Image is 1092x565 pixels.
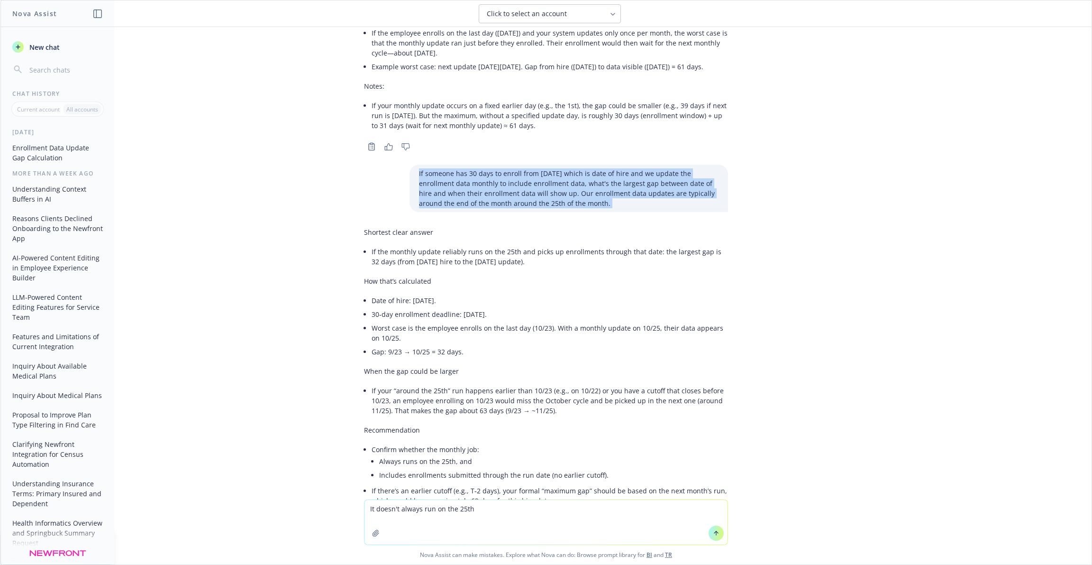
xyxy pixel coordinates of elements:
[372,384,728,417] li: If your “around the 25th” run happens earlier than 10/23 (e.g., on 10/22) or you have a cutoff th...
[9,388,107,403] button: Inquiry About Medical Plans
[9,181,107,207] button: Understanding Context Buffers in AI
[372,307,728,321] li: 30‑day enrollment deadline: [DATE].
[66,105,98,113] p: All accounts
[379,468,728,482] li: Includes enrollments submitted through the run date (no earlier cutoff).
[367,142,376,151] svg: Copy to clipboard
[9,329,107,354] button: Features and Limitations of Current Integration
[419,168,719,208] p: If someone has 30 days to enroll from [DATE] which is date of hire and we update the enrollment d...
[17,105,60,113] p: Current account
[27,63,103,76] input: Search chats
[4,545,1088,565] span: Nova Assist can make mistakes. Explore what Nova can do: Browse prompt library for and
[1,90,114,98] div: Chat History
[9,140,107,166] button: Enrollment Data Update Gap Calculation
[372,26,728,60] li: If the employee enrolls on the last day ([DATE]) and your system updates only once per month, the...
[372,60,728,74] li: Example worst case: next update [DATE][DATE]. Gap from hire ([DATE]) to data visible ([DATE]) = 6...
[364,276,728,286] p: How that’s calculated
[372,321,728,345] li: Worst case is the employee enrolls on the last day (10/23). With a monthly update on 10/25, their...
[364,81,728,91] p: Notes:
[364,500,728,545] textarea: It doesn't always run on the 25th
[9,407,107,433] button: Proposal to Improve Plan Type Filtering in Find Care
[479,4,621,23] button: Click to select an account
[665,551,672,559] a: TR
[487,9,567,19] span: Click to select an account
[9,476,107,511] button: Understanding Insurance Terms: Primary Insured and Dependent
[9,436,107,472] button: Clarifying Newfront Integration for Census Automation
[9,38,107,56] button: New chat
[364,227,728,237] p: Shortest clear answer
[372,294,728,307] li: Date of hire: [DATE].
[9,515,107,551] button: Health Informatics Overview and Springbuck Summary Request
[9,250,107,286] button: AI-Powered Content Editing in Employee Experience Builder
[379,454,728,468] li: Always runs on the 25th, and
[364,425,728,435] p: Recommendation
[1,128,114,136] div: [DATE]
[372,443,728,484] li: Confirm whether the monthly job:
[372,245,728,269] li: If the monthly update reliably runs on the 25th and picks up enrollments through that date: the l...
[1,169,114,177] div: More than a week ago
[372,484,728,508] li: If there’s an earlier cutoff (e.g., T‑2 days), your formal “maximum gap” should be based on the n...
[646,551,652,559] a: BI
[27,42,60,52] span: New chat
[398,140,413,153] button: Thumbs down
[12,9,57,19] h1: Nova Assist
[9,289,107,325] button: LLM-Powered Content Editing Features for Service Team
[9,358,107,384] button: Inquiry About Available Medical Plans
[364,366,728,376] p: When the gap could be larger
[372,345,728,359] li: Gap: 9/23 → 10/25 = 32 days.
[9,211,107,246] button: Reasons Clients Declined Onboarding to the Newfront App
[372,99,728,132] li: If your monthly update occurs on a fixed earlier day (e.g., the 1st), the gap could be smaller (e...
